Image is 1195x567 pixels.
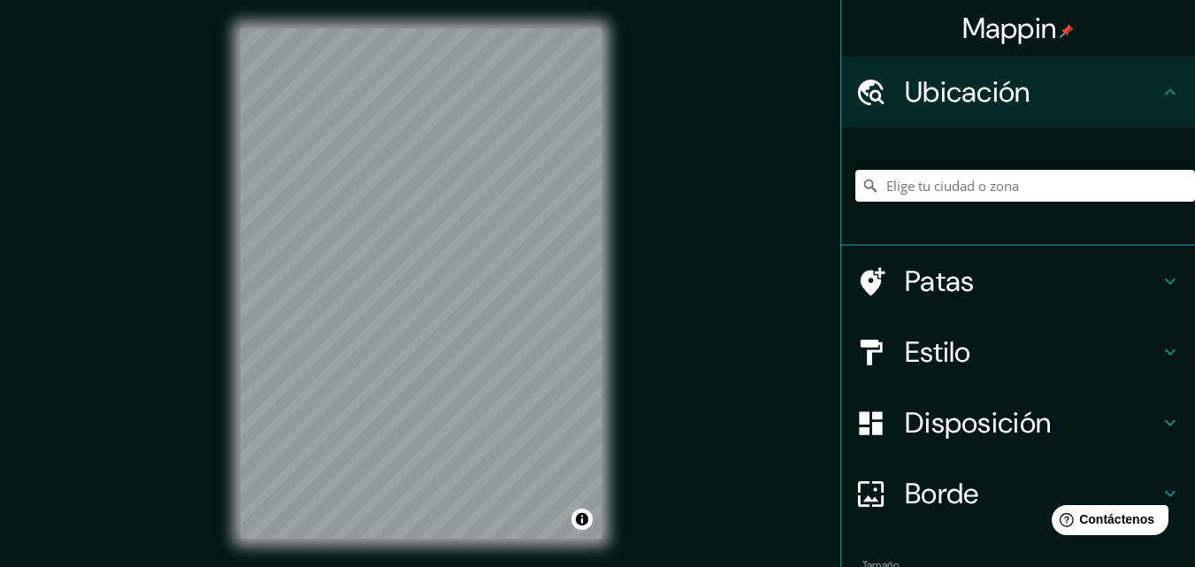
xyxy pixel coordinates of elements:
[905,404,1051,441] font: Disposición
[855,170,1195,202] input: Elige tu ciudad o zona
[841,57,1195,127] div: Ubicación
[905,333,971,371] font: Estilo
[905,263,975,300] font: Patas
[841,387,1195,458] div: Disposición
[241,28,601,539] canvas: Mapa
[841,246,1195,317] div: Patas
[1060,24,1074,38] img: pin-icon.png
[962,10,1057,47] font: Mappin
[905,73,1030,111] font: Ubicación
[1038,498,1176,548] iframe: Lanzador de widgets de ayuda
[905,475,979,512] font: Borde
[841,317,1195,387] div: Estilo
[571,509,593,530] button: Activar o desactivar atribución
[841,458,1195,529] div: Borde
